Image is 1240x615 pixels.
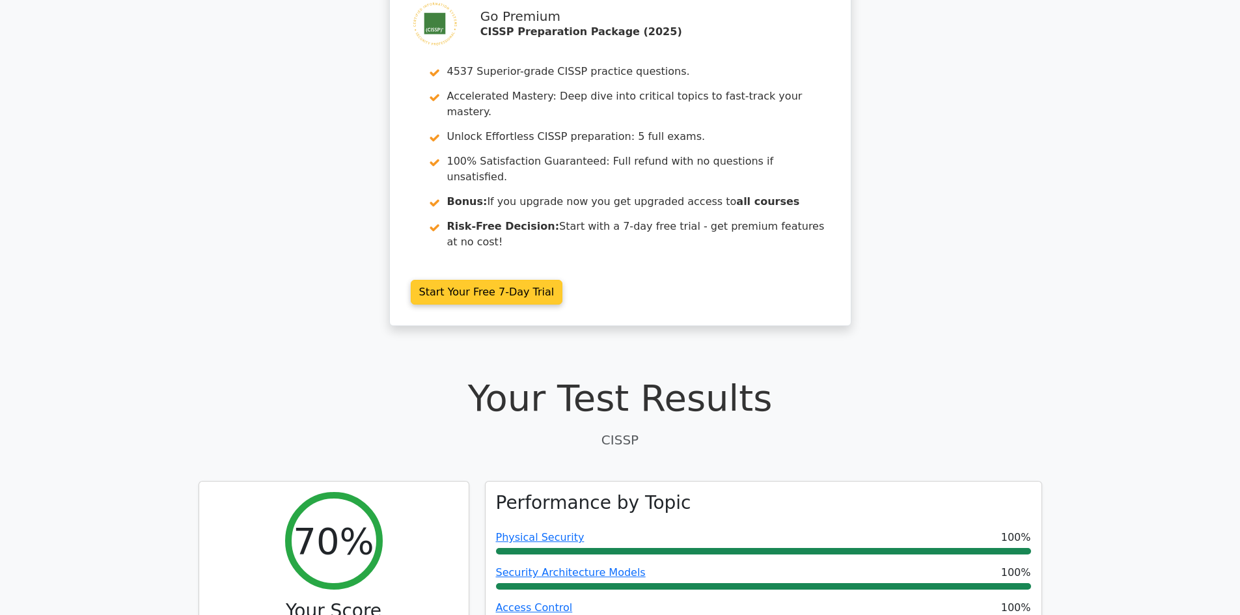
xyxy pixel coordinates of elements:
a: Physical Security [496,531,585,543]
span: 100% [1001,565,1031,581]
a: Start Your Free 7-Day Trial [411,280,563,305]
p: CISSP [199,430,1042,450]
a: Security Architecture Models [496,566,646,579]
h2: 70% [293,519,374,563]
span: 100% [1001,530,1031,545]
a: Access Control [496,601,573,614]
h3: Performance by Topic [496,492,691,514]
h1: Your Test Results [199,376,1042,420]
